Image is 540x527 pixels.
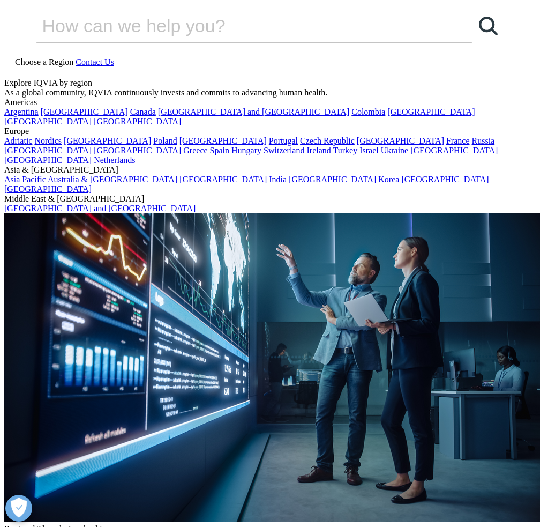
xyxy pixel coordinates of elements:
[153,136,177,145] a: Poland
[179,175,267,184] a: [GEOGRAPHIC_DATA]
[378,175,399,184] a: Korea
[359,146,379,155] a: Israel
[4,175,46,184] a: Asia Pacific
[130,107,156,116] a: Canada
[94,146,181,155] a: [GEOGRAPHIC_DATA]
[4,194,536,204] div: Middle East & [GEOGRAPHIC_DATA]
[472,136,495,145] a: Russia
[357,136,444,145] a: [GEOGRAPHIC_DATA]
[94,117,181,126] a: [GEOGRAPHIC_DATA]
[76,57,114,66] a: Contact Us
[4,88,536,98] div: As a global community, IQVIA continuously invests and commits to advancing human health.
[4,98,536,107] div: Americas
[5,495,32,522] button: 개방형 기본 설정
[333,146,358,155] a: Turkey
[210,146,229,155] a: Spain
[34,136,62,145] a: Nordics
[381,146,409,155] a: Ukraine
[387,107,475,116] a: [GEOGRAPHIC_DATA]
[472,10,505,42] a: Search
[4,136,32,145] a: Adriatic
[4,107,39,116] a: Argentina
[4,165,536,175] div: Asia & [GEOGRAPHIC_DATA]
[183,146,207,155] a: Greece
[4,146,92,155] a: [GEOGRAPHIC_DATA]
[15,57,73,66] span: Choose a Region
[351,107,385,116] a: Colombia
[94,155,135,165] a: Netherlands
[401,175,489,184] a: [GEOGRAPHIC_DATA]
[410,146,498,155] a: [GEOGRAPHIC_DATA]
[269,175,287,184] a: India
[179,136,267,145] a: [GEOGRAPHIC_DATA]
[446,136,470,145] a: France
[4,78,536,88] div: Explore IQVIA by region
[4,184,92,194] a: [GEOGRAPHIC_DATA]
[479,17,498,35] svg: Search
[306,146,331,155] a: Ireland
[36,10,442,42] input: Search
[41,107,128,116] a: [GEOGRAPHIC_DATA]
[4,127,536,136] div: Europe
[64,136,151,145] a: [GEOGRAPHIC_DATA]
[158,107,349,116] a: [GEOGRAPHIC_DATA] and [GEOGRAPHIC_DATA]
[264,146,304,155] a: Switzerland
[4,204,196,213] a: [GEOGRAPHIC_DATA] and [GEOGRAPHIC_DATA]
[231,146,261,155] a: Hungary
[48,175,177,184] a: Australia & [GEOGRAPHIC_DATA]
[4,155,92,165] a: [GEOGRAPHIC_DATA]
[289,175,376,184] a: [GEOGRAPHIC_DATA]
[300,136,355,145] a: Czech Republic
[269,136,298,145] a: Portugal
[4,117,92,126] a: [GEOGRAPHIC_DATA]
